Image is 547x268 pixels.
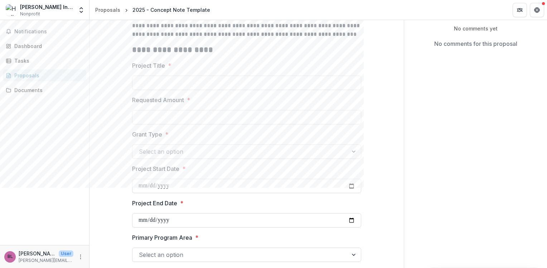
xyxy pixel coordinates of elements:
[14,42,81,50] div: Dashboard
[76,253,85,261] button: More
[530,3,544,17] button: Get Help
[92,5,213,15] nav: breadcrumb
[20,11,40,17] span: Nonprofit
[513,3,527,17] button: Partners
[95,6,120,14] div: Proposals
[132,164,179,173] p: Project Start Date
[20,3,73,11] div: [PERSON_NAME] Institute for the Blind and Visually Impaired
[132,96,184,104] p: Requested Amount
[14,86,81,94] div: Documents
[3,55,86,67] a: Tasks
[132,6,210,14] div: 2025 - Concept Note Template
[132,233,192,242] p: Primary Program Area
[132,199,177,207] p: Project End Date
[8,254,13,259] div: Barth Landor
[132,130,162,139] p: Grant Type
[14,72,81,79] div: Proposals
[410,25,541,32] p: No comments yet
[132,61,165,70] p: Project Title
[434,39,517,48] p: No comments for this proposal
[19,250,56,257] p: [PERSON_NAME]
[3,40,86,52] a: Dashboard
[6,4,17,16] img: Hadley Institute for the Blind and Visually Impaired
[92,5,123,15] a: Proposals
[14,57,81,64] div: Tasks
[3,26,86,37] button: Notifications
[3,70,86,81] a: Proposals
[19,257,73,264] p: [PERSON_NAME][EMAIL_ADDRESS][PERSON_NAME][DOMAIN_NAME]
[76,3,86,17] button: Open entity switcher
[59,250,73,257] p: User
[3,84,86,96] a: Documents
[14,29,83,35] span: Notifications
